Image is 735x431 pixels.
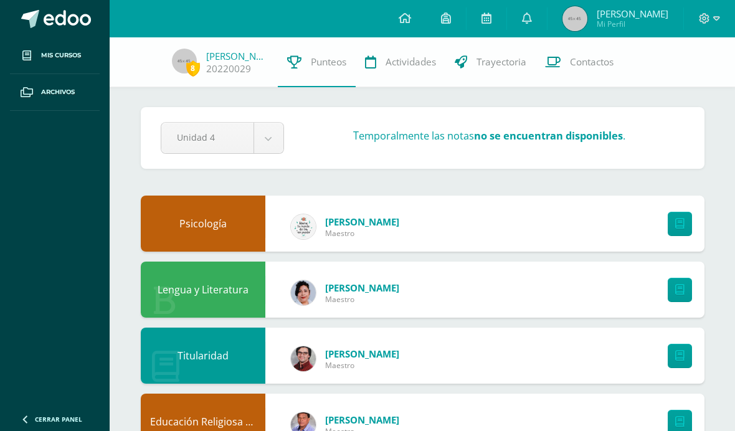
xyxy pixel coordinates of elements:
[291,214,316,239] img: 6d997b708352de6bfc4edc446c29d722.png
[10,37,100,74] a: Mis cursos
[325,348,399,360] span: [PERSON_NAME]
[474,129,623,143] strong: no se encuentran disponibles
[186,60,200,76] span: 8
[206,62,251,75] a: 20220029
[386,55,436,69] span: Actividades
[35,415,82,424] span: Cerrar panel
[311,55,346,69] span: Punteos
[161,123,283,153] a: Unidad 4
[141,262,265,318] div: Lengua y Literatura
[291,346,316,371] img: 2b8eda80250be247292f520405a5d0bd.png
[206,50,268,62] a: [PERSON_NAME]
[597,7,668,20] span: [PERSON_NAME]
[445,37,536,87] a: Trayectoria
[325,294,399,305] span: Maestro
[177,123,238,152] span: Unidad 4
[325,228,399,239] span: Maestro
[41,50,81,60] span: Mis cursos
[291,280,316,305] img: ff52b7a7aeb8409a6dc0d715e3e85e0f.png
[597,19,668,29] span: Mi Perfil
[536,37,623,87] a: Contactos
[356,37,445,87] a: Actividades
[172,49,197,73] img: 45x45
[477,55,526,69] span: Trayectoria
[325,360,399,371] span: Maestro
[325,282,399,294] span: [PERSON_NAME]
[10,74,100,111] a: Archivos
[570,55,614,69] span: Contactos
[278,37,356,87] a: Punteos
[325,215,399,228] span: [PERSON_NAME]
[141,328,265,384] div: Titularidad
[353,129,625,143] h3: Temporalmente las notas .
[325,414,399,426] span: [PERSON_NAME]
[562,6,587,31] img: 45x45
[41,87,75,97] span: Archivos
[141,196,265,252] div: Psicología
